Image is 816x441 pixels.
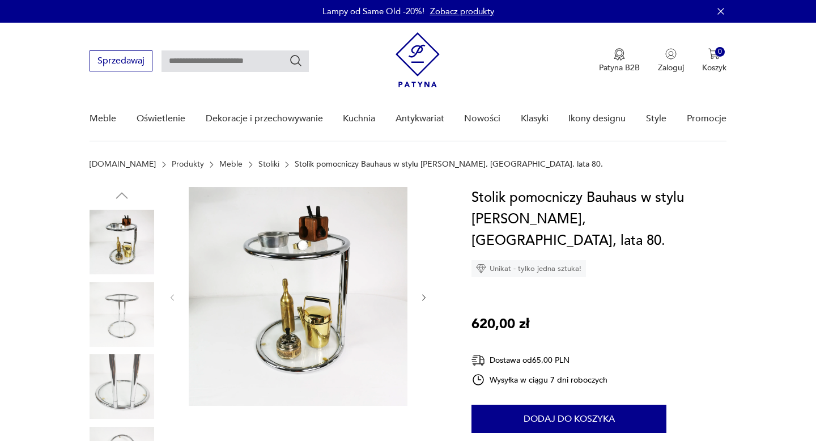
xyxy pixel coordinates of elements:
p: Patyna B2B [599,62,640,73]
img: Ikona diamentu [476,264,486,274]
div: Wysyłka w ciągu 7 dni roboczych [471,373,607,387]
a: Ikona medaluPatyna B2B [599,48,640,73]
p: 620,00 zł [471,313,529,335]
button: Zaloguj [658,48,684,73]
img: Zdjęcie produktu Stolik pomocniczy Bauhaus w stylu Eileen Gray, Niemcy, lata 80. [90,210,154,274]
a: Zobacz produkty [430,6,494,17]
a: Meble [219,160,243,169]
button: Dodaj do koszyka [471,405,666,433]
img: Ikonka użytkownika [665,48,677,60]
a: Klasyki [521,97,549,141]
a: [DOMAIN_NAME] [90,160,156,169]
div: Unikat - tylko jedna sztuka! [471,260,586,277]
img: Ikona dostawy [471,353,485,367]
a: Sprzedawaj [90,58,152,66]
img: Ikona medalu [614,48,625,61]
img: Patyna - sklep z meblami i dekoracjami vintage [396,32,440,87]
a: Kuchnia [343,97,375,141]
a: Promocje [687,97,726,141]
a: Ikony designu [568,97,626,141]
p: Zaloguj [658,62,684,73]
a: Stoliki [258,160,279,169]
a: Nowości [464,97,500,141]
img: Zdjęcie produktu Stolik pomocniczy Bauhaus w stylu Eileen Gray, Niemcy, lata 80. [189,187,407,406]
div: Dostawa od 65,00 PLN [471,353,607,367]
div: 0 [715,47,725,57]
button: Szukaj [289,54,303,67]
a: Dekoracje i przechowywanie [206,97,323,141]
p: Koszyk [702,62,726,73]
a: Produkty [172,160,204,169]
p: Lampy od Same Old -20%! [322,6,424,17]
img: Zdjęcie produktu Stolik pomocniczy Bauhaus w stylu Eileen Gray, Niemcy, lata 80. [90,282,154,347]
button: 0Koszyk [702,48,726,73]
button: Patyna B2B [599,48,640,73]
a: Meble [90,97,116,141]
button: Sprzedawaj [90,50,152,71]
a: Antykwariat [396,97,444,141]
img: Ikona koszyka [708,48,720,60]
h1: Stolik pomocniczy Bauhaus w stylu [PERSON_NAME], [GEOGRAPHIC_DATA], lata 80. [471,187,726,252]
img: Zdjęcie produktu Stolik pomocniczy Bauhaus w stylu Eileen Gray, Niemcy, lata 80. [90,354,154,419]
a: Style [646,97,666,141]
a: Oświetlenie [137,97,185,141]
p: Stolik pomocniczy Bauhaus w stylu [PERSON_NAME], [GEOGRAPHIC_DATA], lata 80. [295,160,603,169]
